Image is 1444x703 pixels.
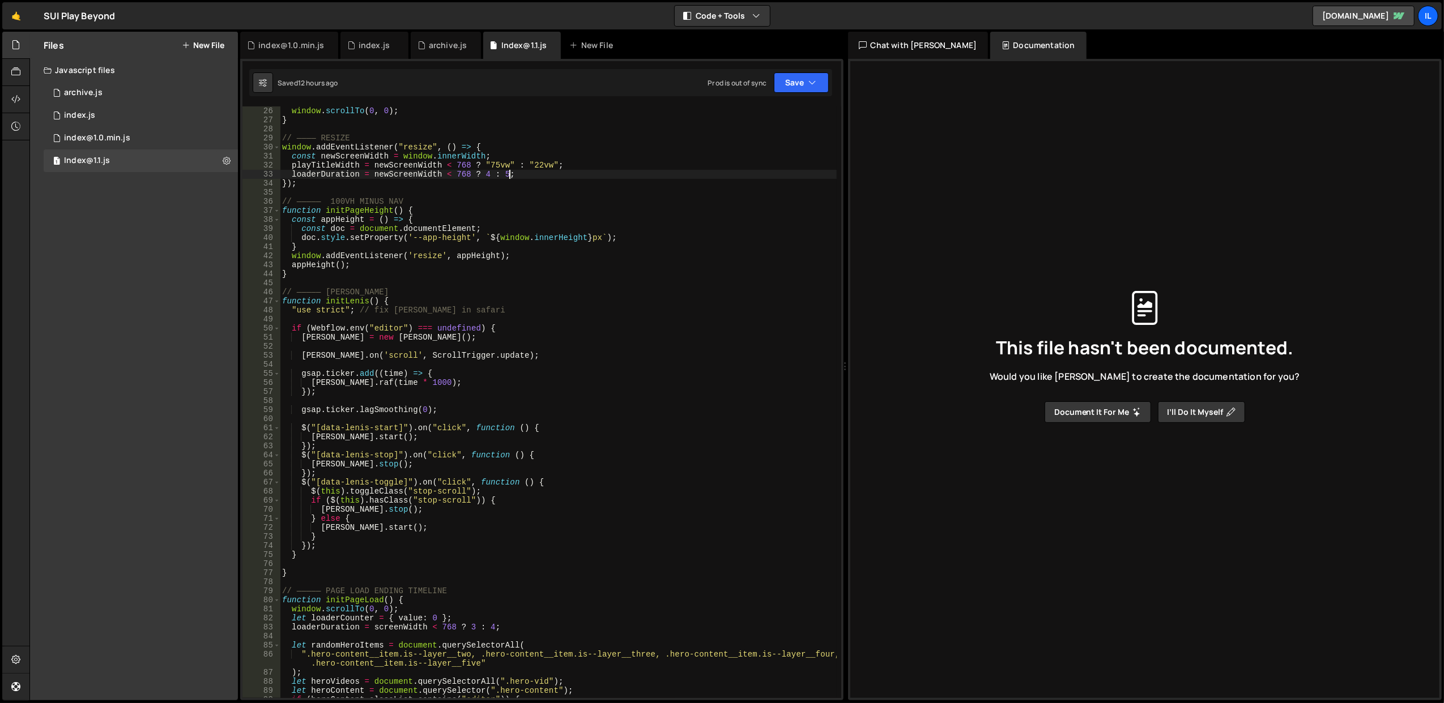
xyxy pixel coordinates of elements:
[242,505,280,514] div: 70
[242,360,280,369] div: 54
[242,297,280,306] div: 47
[242,269,280,278] div: 44
[242,568,280,577] div: 77
[242,586,280,595] div: 79
[242,532,280,541] div: 73
[242,632,280,641] div: 84
[242,451,280,460] div: 64
[242,134,280,143] div: 29
[242,387,280,396] div: 57
[242,242,280,251] div: 41
[242,496,280,505] div: 69
[242,106,280,115] div: 26
[242,378,280,387] div: 56
[242,306,280,315] div: 48
[848,32,989,59] div: Chat with [PERSON_NAME]
[64,110,95,121] div: index.js
[242,469,280,478] div: 66
[242,351,280,360] div: 53
[242,523,280,532] div: 72
[2,2,30,29] a: 🤙
[242,605,280,614] div: 81
[242,487,280,496] div: 68
[774,72,829,93] button: Save
[242,188,280,197] div: 35
[242,333,280,342] div: 51
[64,88,103,98] div: archive.js
[242,686,280,695] div: 89
[359,40,390,51] div: index.js
[1045,401,1151,423] button: Document it for me
[242,396,280,405] div: 58
[242,260,280,269] div: 43
[242,432,280,441] div: 62
[242,478,280,487] div: 67
[242,115,280,125] div: 27
[53,157,60,166] span: 1
[242,559,280,568] div: 76
[242,278,280,288] div: 45
[242,125,280,134] div: 28
[242,405,280,414] div: 59
[570,40,617,51] div: New File
[708,78,766,88] div: Prod is out of sync
[44,9,115,23] div: SUI Play Beyond
[44,127,238,149] div: 13362/34425.js
[242,641,280,650] div: 85
[44,39,64,52] h2: Files
[242,414,280,423] div: 60
[429,40,467,51] div: archive.js
[44,104,238,127] div: 13362/33342.js
[242,460,280,469] div: 65
[242,650,280,668] div: 86
[242,441,280,451] div: 63
[242,152,280,161] div: 31
[242,541,280,550] div: 74
[1418,6,1438,26] a: Il
[242,288,280,297] div: 46
[278,78,338,88] div: Saved
[242,161,280,170] div: 32
[44,149,238,172] : 13362/45913.js
[242,369,280,378] div: 55
[996,338,1293,357] span: This file hasn't been documented.
[990,32,1086,59] div: Documentation
[990,370,1300,383] span: Would you like [PERSON_NAME] to create the documentation for you?
[675,6,770,26] button: Code + Tools
[242,668,280,677] div: 87
[242,514,280,523] div: 71
[242,224,280,233] div: 39
[182,41,224,50] button: New File
[242,342,280,351] div: 52
[242,143,280,152] div: 30
[44,82,238,104] div: 13362/34351.js
[242,623,280,632] div: 83
[64,133,130,143] div: index@1.0.min.js
[242,423,280,432] div: 61
[242,550,280,559] div: 75
[242,170,280,179] div: 33
[242,233,280,242] div: 40
[242,315,280,324] div: 49
[242,595,280,605] div: 80
[242,206,280,215] div: 37
[242,324,280,333] div: 50
[242,614,280,623] div: 82
[501,40,547,51] div: Index@1.1.js
[258,40,325,51] div: index@1.0.min.js
[64,156,110,166] div: Index@1.1.js
[242,677,280,686] div: 88
[1158,401,1245,423] button: I’ll do it myself
[298,78,338,88] div: 12 hours ago
[1313,6,1415,26] a: [DOMAIN_NAME]
[242,215,280,224] div: 38
[242,179,280,188] div: 34
[242,197,280,206] div: 36
[30,59,238,82] div: Javascript files
[242,577,280,586] div: 78
[242,251,280,260] div: 42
